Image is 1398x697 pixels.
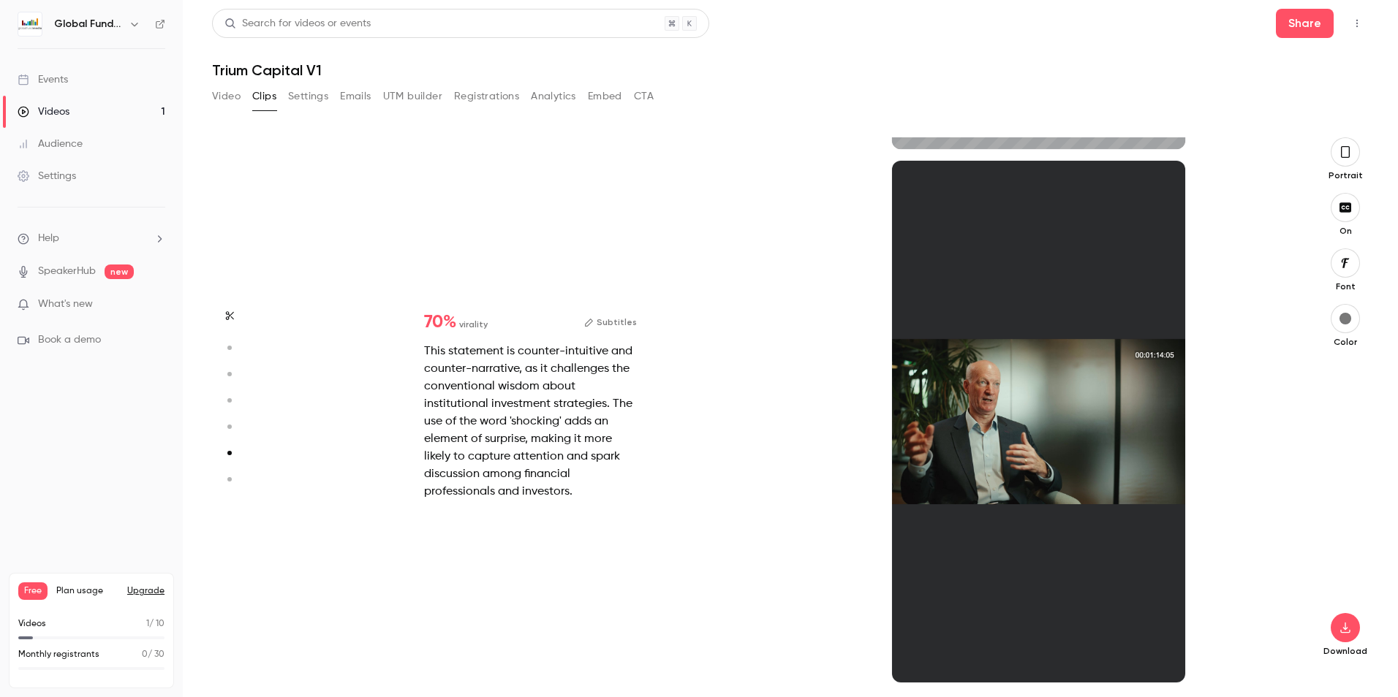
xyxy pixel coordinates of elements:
[18,582,48,600] span: Free
[127,585,165,597] button: Upgrade
[288,85,328,108] button: Settings
[18,137,83,151] div: Audience
[383,85,442,108] button: UTM builder
[38,231,59,246] span: Help
[18,648,99,661] p: Monthly registrants
[56,585,118,597] span: Plan usage
[148,298,165,311] iframe: Noticeable Trigger
[1322,225,1369,237] p: On
[146,617,165,631] p: / 10
[18,12,42,36] img: Global Fund Media
[1345,12,1369,35] button: Top Bar Actions
[424,313,456,331] span: 70 %
[634,85,654,108] button: CTA
[424,343,637,500] div: This statement is counter-intuitive and counter-narrative, as it challenges the conventional wisd...
[18,617,46,631] p: Videos
[1322,281,1369,292] p: Font
[340,85,371,108] button: Emails
[38,332,101,348] span: Book a demo
[105,264,134,279] span: new
[1322,645,1369,657] p: Download
[1322,170,1369,181] p: Portrait
[142,650,148,659] span: 0
[18,72,68,87] div: Events
[18,104,69,119] div: Videos
[224,16,371,31] div: Search for videos or events
[1322,336,1369,348] p: Color
[146,620,149,628] span: 1
[54,17,123,31] h6: Global Fund Media
[459,318,488,331] span: virality
[18,169,76,183] div: Settings
[212,85,241,108] button: Video
[38,297,93,312] span: What's new
[142,648,165,661] p: / 30
[454,85,519,108] button: Registrations
[38,264,96,279] a: SpeakerHub
[252,85,276,108] button: Clips
[531,85,576,108] button: Analytics
[18,231,165,246] li: help-dropdown-opener
[588,85,622,108] button: Embed
[1276,9,1334,38] button: Share
[212,61,1369,79] h1: Trium Capital V1
[584,313,637,331] button: Subtitles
